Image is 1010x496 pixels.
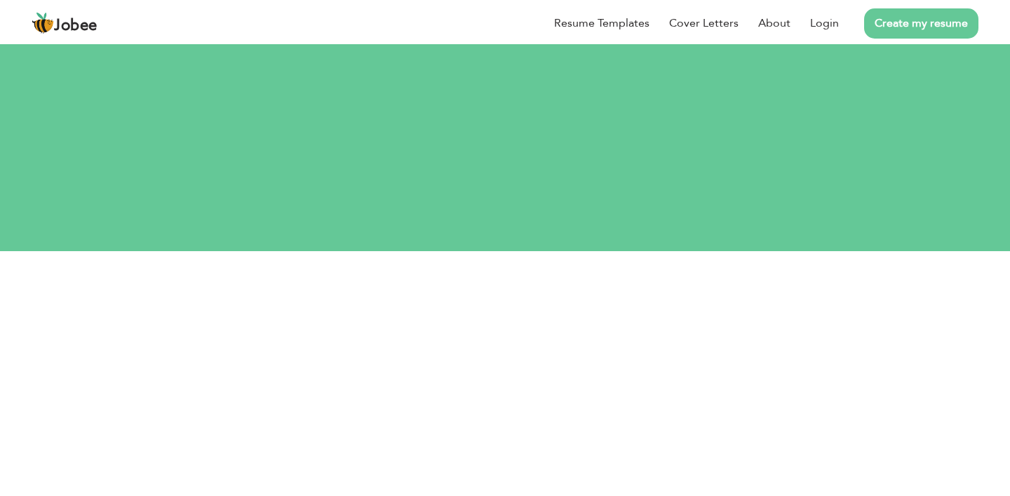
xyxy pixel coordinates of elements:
[669,15,739,32] a: Cover Letters
[554,15,649,32] a: Resume Templates
[54,18,97,34] span: Jobee
[758,15,790,32] a: About
[810,15,839,32] a: Login
[32,12,97,34] a: Jobee
[864,8,978,39] a: Create my resume
[32,12,54,34] img: jobee.io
